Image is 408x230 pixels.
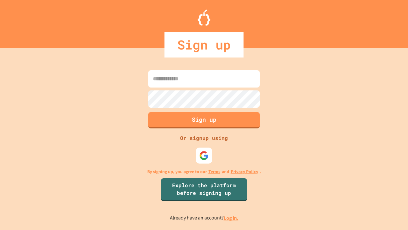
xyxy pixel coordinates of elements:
[198,10,210,26] img: Logo.svg
[178,134,229,142] div: Or signup using
[161,178,247,201] a: Explore the platform before signing up
[199,151,209,160] img: google-icon.svg
[208,168,220,175] a: Terms
[148,112,260,128] button: Sign up
[231,168,258,175] a: Privacy Policy
[147,168,261,175] p: By signing up, you agree to our and .
[164,32,244,57] div: Sign up
[170,214,238,222] p: Already have an account?
[224,215,238,221] a: Log in.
